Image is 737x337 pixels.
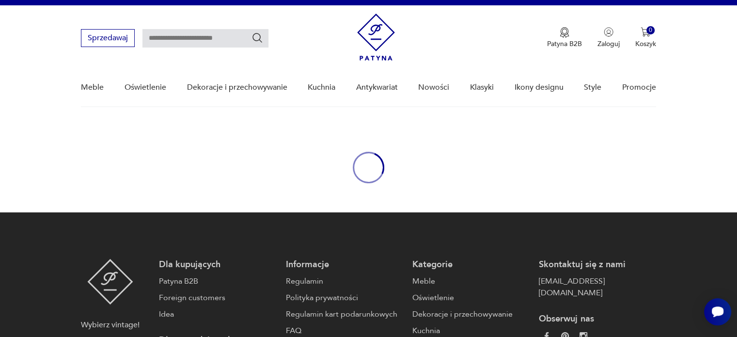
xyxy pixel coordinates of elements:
[308,69,335,106] a: Kuchnia
[635,39,656,48] p: Koszyk
[125,69,166,106] a: Oświetlenie
[412,275,529,287] a: Meble
[539,259,656,271] p: Skontaktuj się z nami
[547,39,582,48] p: Patyna B2B
[622,69,656,106] a: Promocje
[286,325,403,337] a: FAQ
[412,292,529,304] a: Oświetlenie
[539,275,656,299] a: [EMAIL_ADDRESS][DOMAIN_NAME]
[286,292,403,304] a: Polityka prywatności
[412,325,529,337] a: Kuchnia
[560,27,569,38] img: Ikona medalu
[539,313,656,325] p: Obserwuj nas
[635,27,656,48] button: 0Koszyk
[646,26,655,34] div: 0
[604,27,613,37] img: Ikonka użytkownika
[187,69,287,106] a: Dekoracje i przechowywanie
[81,319,140,331] p: Wybierz vintage!
[514,69,563,106] a: Ikony designu
[159,259,276,271] p: Dla kupujących
[81,69,104,106] a: Meble
[641,27,650,37] img: Ikona koszyka
[418,69,449,106] a: Nowości
[357,14,395,61] img: Patyna - sklep z meblami i dekoracjami vintage
[356,69,398,106] a: Antykwariat
[159,308,276,320] a: Idea
[159,275,276,287] a: Patyna B2B
[412,259,529,271] p: Kategorie
[547,27,582,48] button: Patyna B2B
[584,69,601,106] a: Style
[597,39,620,48] p: Zaloguj
[159,292,276,304] a: Foreign customers
[597,27,620,48] button: Zaloguj
[286,259,403,271] p: Informacje
[470,69,494,106] a: Klasyki
[87,259,133,305] img: Patyna - sklep z meblami i dekoracjami vintage
[286,275,403,287] a: Regulamin
[412,308,529,320] a: Dekoracje i przechowywanie
[251,32,263,44] button: Szukaj
[81,29,135,47] button: Sprzedawaj
[81,35,135,42] a: Sprzedawaj
[704,298,731,325] iframe: Smartsupp widget button
[286,308,403,320] a: Regulamin kart podarunkowych
[547,27,582,48] a: Ikona medaluPatyna B2B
